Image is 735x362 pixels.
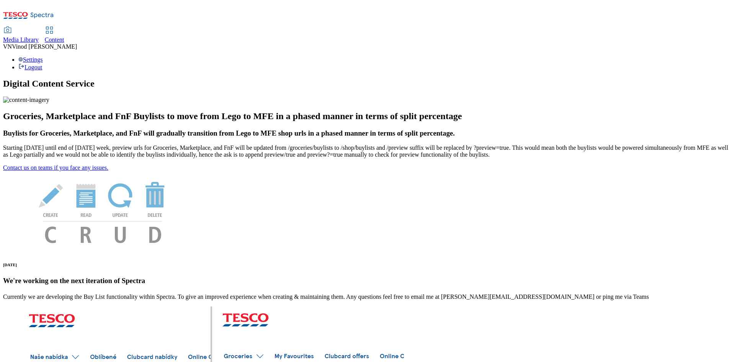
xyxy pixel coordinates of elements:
[3,27,39,43] a: Media Library
[18,56,43,63] a: Settings
[3,36,39,43] span: Media Library
[3,164,108,171] a: Contact us on teams if you face any issues.
[3,144,732,158] p: Starting [DATE] until end of [DATE] week, preview urls for Groceries, Marketplace, and FnF will b...
[3,129,732,138] h3: Buylists for Groceries, Marketplace, and FnF will gradually transition from Lego to MFE shop urls...
[3,43,12,50] span: VN
[3,97,49,103] img: content-imagery
[18,64,42,70] a: Logout
[3,262,732,267] h6: [DATE]
[45,27,64,43] a: Content
[12,43,77,50] span: Vinod [PERSON_NAME]
[45,36,64,43] span: Content
[3,277,732,285] h3: We're working on the next iteration of Spectra
[3,171,202,251] img: News Image
[3,293,732,300] p: Currently we are developing the Buy List functionality within Spectra. To give an improved experi...
[3,111,732,121] h2: Groceries, Marketplace and FnF Buylists to move from Lego to MFE in a phased manner in terms of s...
[3,79,732,89] h1: Digital Content Service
